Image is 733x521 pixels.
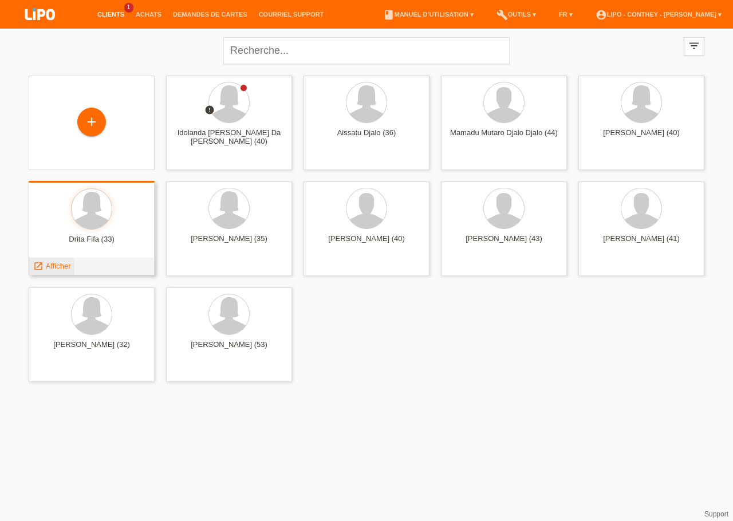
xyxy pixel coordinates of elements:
div: Rejeté [204,105,215,117]
a: FR ▾ [553,11,578,18]
div: [PERSON_NAME] (41) [588,234,695,252]
a: buildOutils ▾ [491,11,542,18]
div: Drita Fifa (33) [38,235,145,253]
a: Support [704,510,728,518]
div: Mamadu Mutaro Djalo Djalo (44) [450,128,558,147]
i: error [204,105,215,115]
span: 1 [124,3,133,13]
a: Demandes de cartes [167,11,253,18]
a: launch Afficher [33,262,70,270]
a: bookManuel d’utilisation ▾ [377,11,479,18]
i: build [496,9,508,21]
div: [PERSON_NAME] (32) [38,340,145,358]
div: Enregistrer le client [78,112,105,132]
i: account_circle [596,9,607,21]
div: [PERSON_NAME] (35) [175,234,283,252]
div: Aissatu Djalo (36) [313,128,420,147]
a: Courriel Support [253,11,329,18]
input: Recherche... [223,37,510,64]
a: Achats [130,11,167,18]
a: Clients [92,11,130,18]
a: account_circleLIPO - Conthey - [PERSON_NAME] ▾ [590,11,727,18]
div: [PERSON_NAME] (53) [175,340,283,358]
div: [PERSON_NAME] (40) [588,128,695,147]
i: launch [33,261,44,271]
div: [PERSON_NAME] (40) [313,234,420,252]
div: Idolanda [PERSON_NAME] Da [PERSON_NAME] (40) [175,128,283,147]
div: [PERSON_NAME] (43) [450,234,558,252]
i: book [383,9,395,21]
span: Afficher [46,262,71,270]
i: filter_list [688,40,700,52]
a: LIPO pay [11,23,69,32]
